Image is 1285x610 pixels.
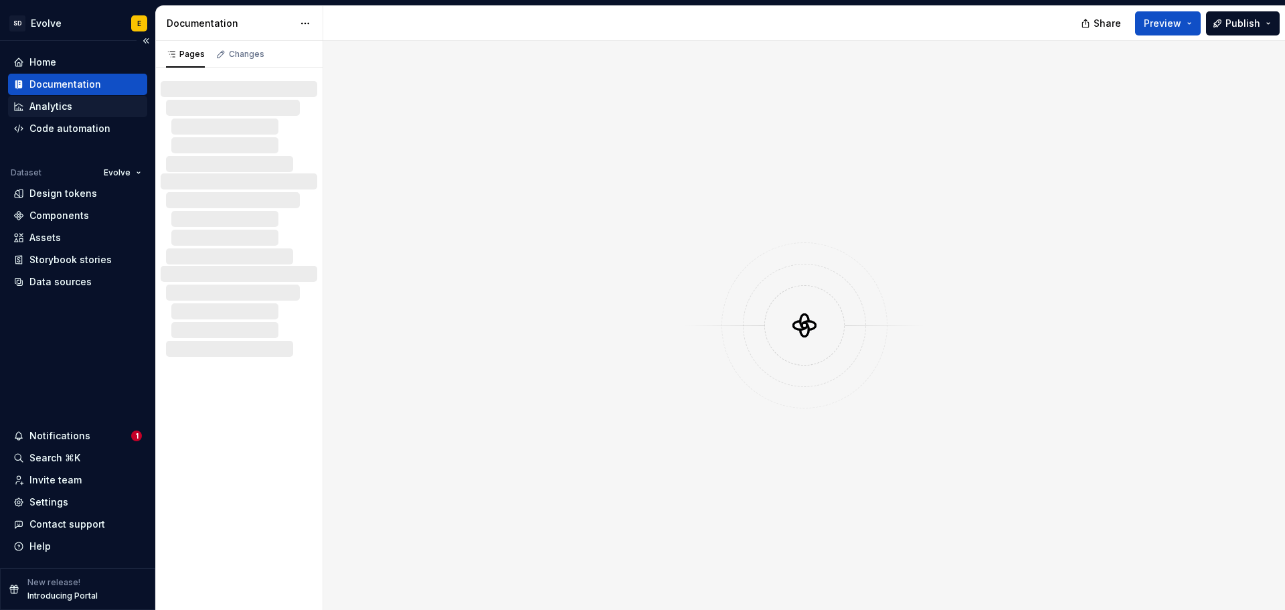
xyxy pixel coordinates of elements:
div: Help [29,540,51,553]
button: Publish [1206,11,1280,35]
span: Preview [1144,17,1181,30]
div: Notifications [29,429,90,443]
span: Share [1094,17,1121,30]
div: Changes [229,49,264,60]
a: Home [8,52,147,73]
a: Assets [8,227,147,248]
div: Search ⌘K [29,451,80,465]
a: Components [8,205,147,226]
div: Components [29,209,89,222]
button: Collapse sidebar [137,31,155,50]
span: Publish [1225,17,1260,30]
span: 1 [131,431,142,441]
a: Invite team [8,469,147,491]
a: Documentation [8,74,147,95]
div: E [137,18,141,29]
span: Evolve [104,167,131,178]
a: Design tokens [8,183,147,204]
div: Analytics [29,100,72,113]
div: Contact support [29,518,105,531]
a: Analytics [8,96,147,117]
div: Design tokens [29,187,97,200]
a: Storybook stories [8,249,147,271]
div: Settings [29,495,68,509]
div: Invite team [29,473,82,487]
div: Documentation [167,17,293,30]
button: SDEvolveE [3,9,153,37]
button: Notifications1 [8,425,147,447]
button: Search ⌘K [8,447,147,469]
div: Evolve [31,17,62,30]
button: Contact support [8,514,147,535]
div: Pages [166,49,205,60]
p: New release! [27,577,80,588]
div: Home [29,56,56,69]
div: Code automation [29,122,110,135]
div: Data sources [29,275,92,289]
button: Evolve [98,163,147,182]
div: Assets [29,231,61,244]
div: Storybook stories [29,253,112,266]
button: Preview [1135,11,1201,35]
p: Introducing Portal [27,591,98,601]
a: Code automation [8,118,147,139]
div: SD [9,15,25,31]
a: Data sources [8,271,147,293]
div: Dataset [11,167,41,178]
a: Settings [8,491,147,513]
button: Help [8,536,147,557]
div: Documentation [29,78,101,91]
button: Share [1074,11,1130,35]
